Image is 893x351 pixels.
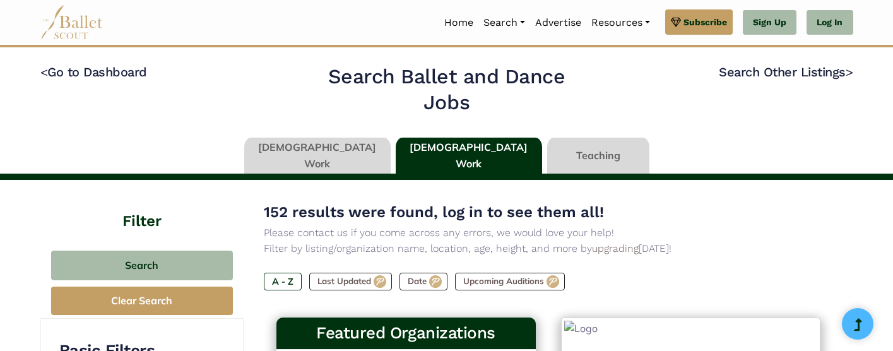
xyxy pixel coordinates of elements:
[665,9,733,35] a: Subscribe
[51,287,233,315] button: Clear Search
[264,241,833,257] p: Filter by listing/organization name, location, age, height, and more by [DATE]!
[846,64,853,80] code: >
[478,9,530,36] a: Search
[264,273,302,290] label: A - Z
[393,138,545,174] li: [DEMOGRAPHIC_DATA] Work
[264,225,833,241] p: Please contact us if you come across any errors, we would love your help!
[304,64,589,116] h2: Search Ballet and Dance Jobs
[683,15,727,29] span: Subscribe
[40,180,244,232] h4: Filter
[530,9,586,36] a: Advertise
[545,138,652,174] li: Teaching
[439,9,478,36] a: Home
[586,9,655,36] a: Resources
[51,251,233,280] button: Search
[807,10,853,35] a: Log In
[592,242,639,254] a: upgrading
[264,203,604,221] span: 152 results were found, log in to see them all!
[671,15,681,29] img: gem.svg
[309,273,392,290] label: Last Updated
[287,323,526,344] h3: Featured Organizations
[455,273,565,290] label: Upcoming Auditions
[399,273,447,290] label: Date
[719,64,853,80] a: Search Other Listings>
[242,138,393,174] li: [DEMOGRAPHIC_DATA] Work
[40,64,48,80] code: <
[743,10,796,35] a: Sign Up
[40,64,147,80] a: <Go to Dashboard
